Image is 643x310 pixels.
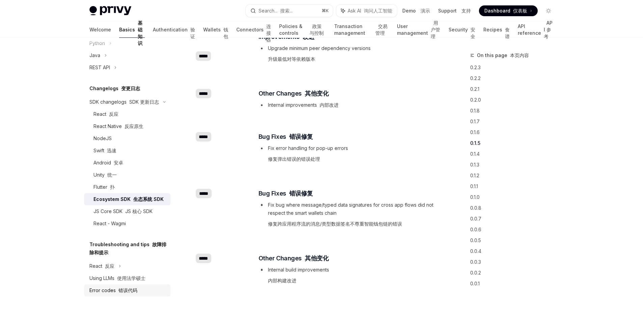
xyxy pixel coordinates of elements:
a: 0.2.2 [470,73,559,84]
button: Toggle dark mode [543,5,554,16]
a: 0.0.1 [470,278,559,289]
li: Upgrade minimum peer dependency versions [259,44,438,66]
span: Dashboard [484,7,527,14]
font: 内部构建改进 [268,278,296,283]
font: JS 核心 SDK [125,208,153,214]
font: 验证 [190,27,195,39]
a: Support 支持 [438,7,471,14]
font: 错误修复 [289,133,313,140]
span: Other Changes [259,254,328,263]
span: On this page [477,51,529,59]
div: Swift [93,147,116,155]
a: 0.0.3 [470,257,559,267]
button: Ask AI 询问人工智能 [336,5,397,17]
h5: Troubleshooting and tips [89,240,170,257]
div: React [89,262,114,270]
font: 反应 [109,111,118,117]
div: JS Core SDK [93,207,153,215]
a: Using LLMs 使用法学硕士 [84,272,170,284]
a: 0.1.4 [470,149,559,159]
a: Ecosystem SDK 生态系统 SDK [84,193,170,205]
div: NodeJS [93,134,112,143]
a: 0.1.0 [470,192,559,203]
a: 0.1.7 [470,116,559,127]
font: 安卓 [114,160,123,165]
a: React 反应 [84,108,170,120]
a: 0.1.3 [470,159,559,170]
font: 错误代码 [118,287,137,293]
font: 基础知识 [138,20,142,46]
font: SDK 更新日志 [129,99,159,105]
a: Basics 基础知识 [119,22,145,38]
h5: Changelogs [89,84,140,93]
font: 反应 [105,263,114,269]
font: 演示 [421,8,430,14]
li: Internal improvements [259,101,438,109]
a: 0.1.5 [470,138,559,149]
a: Dashboard 仪表板 [479,5,538,16]
font: 用户管理 [431,20,440,39]
a: Recipes 食谱 [483,22,510,38]
font: 其他变化 [305,90,328,97]
span: Bug Fixes [259,189,313,198]
font: 钱包 [223,27,228,39]
font: 迅速 [107,148,116,153]
a: 0.0.8 [470,203,559,213]
a: Demo 演示 [402,7,430,14]
a: Wallets 钱包 [203,22,228,38]
font: 交易管理 [375,23,387,36]
font: 故障排除和提示 [89,241,166,255]
a: React Native 反应原生 [84,120,170,132]
font: 修复弹出错误的错误处理 [268,156,320,162]
div: React - Wagmi [93,219,126,228]
div: Error codes [89,286,137,294]
a: Security 安全 [449,22,475,38]
font: 内部改进 [320,102,339,108]
span: Other Changes [259,89,328,98]
button: Search... 搜索...⌘K [246,5,333,17]
a: 0.0.5 [470,235,559,246]
a: 0.1.6 [470,127,559,138]
a: 0.1.2 [470,170,559,181]
a: 0.2.1 [470,84,559,95]
font: 改进 [302,33,314,40]
a: 0.0.6 [470,224,559,235]
div: React [93,110,118,118]
a: API reference API 参考 [518,22,554,38]
font: 支持 [461,8,471,14]
span: Ask AI [348,7,392,14]
li: Internal build improvements [259,266,438,287]
a: NodeJS [84,132,170,145]
font: 生态系统 SDK [133,196,164,202]
font: 升级最低对等依赖版本 [268,56,315,62]
a: Flutter 扑 [84,181,170,193]
a: Policies & controls 政策与控制 [279,22,326,38]
font: 询问人工智能 [364,8,392,14]
font: 反应原生 [125,123,143,129]
span: ⌘ K [322,8,329,14]
li: Fix error handling for pop-up errors [259,144,438,166]
a: Transaction management 交易管理 [334,22,389,38]
font: 变更日志 [121,85,140,91]
div: Flutter [93,183,115,191]
font: 修复跨应用程序流的消息/类型数据签名不尊重智能钱包链的错误 [268,221,402,227]
div: Search... [259,7,293,15]
div: Android [93,159,123,167]
a: 0.1.1 [470,181,559,192]
div: SDK changelogs [89,98,159,106]
font: 安全 [471,27,475,39]
div: React Native [93,122,143,130]
li: Fix bug where message/typed data signatures for cross app flows did not respect the smart wallets... [259,201,438,231]
font: 扑 [110,184,115,190]
a: Android 安卓 [84,157,170,169]
a: JS Core SDK JS 核心 SDK [84,205,170,217]
font: 本页内容 [510,52,529,58]
font: 搜索... [280,8,293,14]
div: REST API [89,63,110,72]
a: 0.0.2 [470,267,559,278]
a: Welcome [89,22,111,38]
div: Java [89,51,100,59]
font: 错误修复 [289,190,313,197]
a: 0.1.8 [470,105,559,116]
font: 食谱 [505,27,510,39]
